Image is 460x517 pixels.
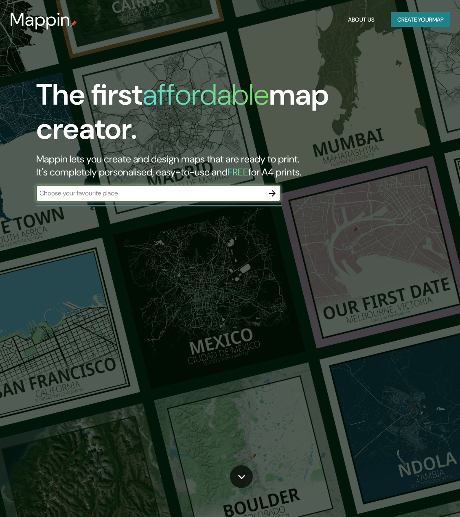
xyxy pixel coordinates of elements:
[10,9,70,30] h3: Mappin
[142,76,269,114] h1: affordable
[36,153,404,179] h2: Mappin lets you create and design maps that are ready to print. It's completely personalised, eas...
[36,78,404,153] h1: The first map creator.
[70,20,77,27] img: mappin-pin
[228,166,248,178] h5: FREE
[391,12,450,27] button: Create yourmap
[36,188,264,198] input: Choose your favourite place
[345,12,378,27] button: About Us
